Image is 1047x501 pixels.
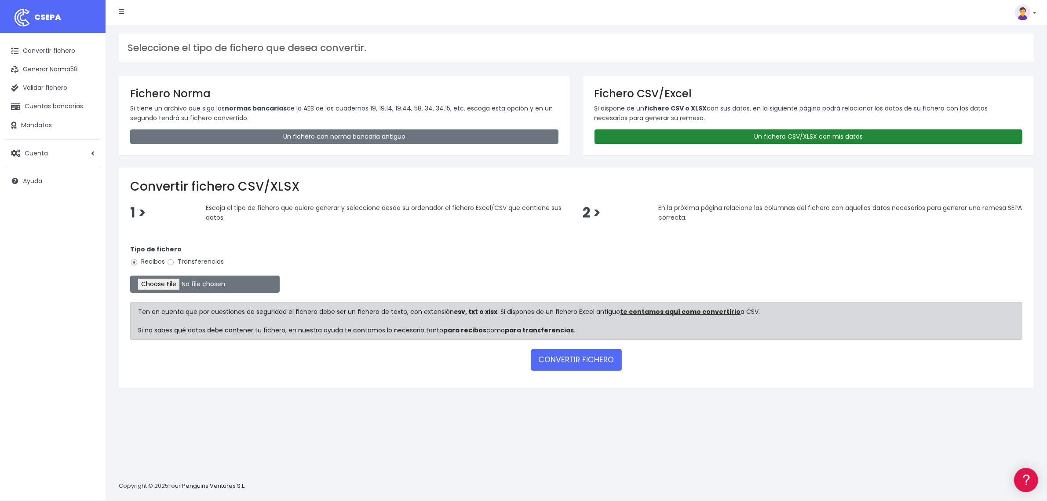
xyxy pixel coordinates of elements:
[4,97,101,116] a: Cuentas bancarias
[531,349,622,370] button: CONVERTIR FICHERO
[658,203,1022,222] span: En la próxima página relacione las columnas del fichero con aquellos datos necesarios para genera...
[444,326,487,335] a: para recibos
[206,203,562,222] span: Escoja el tipo de fichero que quiere generar y seleccione desde su ordenador el fichero Excel/CSV...
[645,104,707,113] strong: fichero CSV o XLSX
[128,42,1025,54] h3: Seleccione el tipo de fichero que desea convertir.
[454,307,498,316] strong: csv, txt o xlsx
[168,482,245,490] a: Four Penguins Ventures S.L.
[9,75,167,88] a: Información general
[9,236,167,251] button: Contáctanos
[9,97,167,106] div: Convertir ficheros
[130,129,558,144] a: Un fichero con norma bancaria antiguo
[9,189,167,203] a: General
[9,152,167,166] a: Perfiles de empresas
[130,87,558,100] h3: Fichero Norma
[130,245,182,254] strong: Tipo de fichero
[505,326,574,335] a: para transferencias
[121,254,169,262] a: POWERED BY ENCHANT
[130,302,1022,340] div: Ten en cuenta que por cuestiones de seguridad el fichero debe ser un fichero de texto, con extens...
[9,175,167,183] div: Facturación
[9,111,167,125] a: Formatos
[4,116,101,135] a: Mandatos
[595,87,1023,100] h3: Fichero CSV/Excel
[130,257,165,266] label: Recibos
[167,257,224,266] label: Transferencias
[130,203,146,222] span: 1 >
[9,61,167,70] div: Información general
[583,203,601,222] span: 2 >
[225,104,287,113] strong: normas bancarias
[25,148,48,157] span: Cuenta
[1015,4,1031,20] img: profile
[119,482,247,491] p: Copyright © 2025 .
[4,172,101,190] a: Ayuda
[34,11,61,22] span: CSEPA
[9,225,167,239] a: API
[9,139,167,152] a: Videotutoriales
[23,177,42,185] span: Ayuda
[4,42,101,60] a: Convertir fichero
[130,103,558,123] p: Si tiene un archivo que siga las de la AEB de los cuadernos 19, 19.14, 19.44, 58, 34, 34.15, etc....
[9,211,167,220] div: Programadores
[4,79,101,97] a: Validar fichero
[595,103,1023,123] p: Si dispone de un con sus datos, en la siguiente página podrá relacionar los datos de su fichero c...
[595,129,1023,144] a: Un fichero CSV/XLSX con mis datos
[130,179,1022,194] h2: Convertir fichero CSV/XLSX
[9,125,167,139] a: Problemas habituales
[4,144,101,162] a: Cuenta
[11,7,33,29] img: logo
[620,307,741,316] a: te contamos aquí como convertirlo
[4,60,101,79] a: Generar Norma58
